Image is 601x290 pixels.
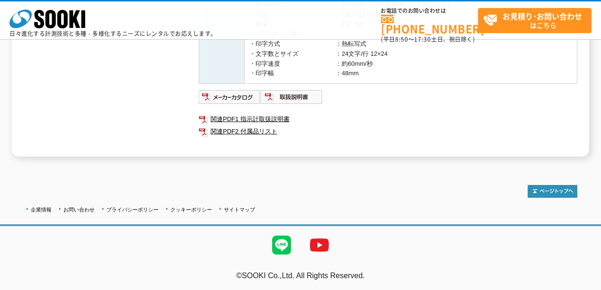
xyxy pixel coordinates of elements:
[381,15,478,34] a: [PHONE_NUMBER]
[199,125,577,138] a: 関連PDF2 付属品リスト
[199,96,261,103] a: メーカーカタログ
[414,35,431,44] span: 17:30
[63,207,95,212] a: お問い合わせ
[381,35,475,44] span: (平日 ～ 土日、祝日除く)
[478,8,592,33] a: お見積り･お問い合わせはこちら
[106,207,159,212] a: プライバシーポリシー
[395,35,408,44] span: 8:50
[381,8,478,14] span: お電話でのお問い合わせは
[224,207,255,212] a: サイトマップ
[565,281,601,290] a: テストMail
[528,185,577,198] img: トップページへ
[263,226,300,264] img: LINE
[199,113,577,125] a: 関連PDF1 指示計取扱説明書
[199,89,261,105] img: メーカーカタログ
[31,207,52,212] a: 企業情報
[9,31,217,36] p: 日々進化する計測技術と多種・多様化するニーズにレンタルでお応えします。
[261,89,323,105] img: 取扱説明書
[503,10,582,22] strong: お見積り･お問い合わせ
[300,226,338,264] img: YouTube
[483,9,591,32] span: はこちら
[261,96,323,103] a: 取扱説明書
[170,207,212,212] a: クッキーポリシー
